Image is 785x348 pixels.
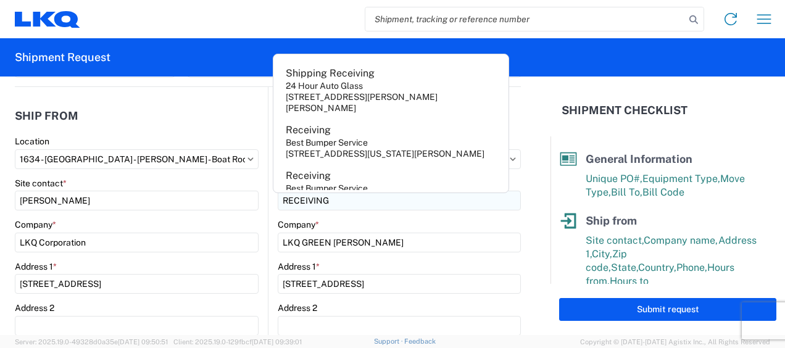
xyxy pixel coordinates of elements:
[365,7,685,31] input: Shipment, tracking or reference number
[580,336,770,347] span: Copyright © [DATE]-[DATE] Agistix Inc., All Rights Reserved
[278,219,319,230] label: Company
[644,234,718,246] span: Company name,
[562,103,687,118] h2: Shipment Checklist
[642,186,684,198] span: Bill Code
[286,137,368,148] div: Best Bumper Service
[642,173,720,184] span: Equipment Type,
[559,298,776,321] button: Submit request
[118,338,168,346] span: [DATE] 09:50:51
[586,214,637,227] span: Ship from
[611,262,638,273] span: State,
[404,338,436,345] a: Feedback
[252,338,302,346] span: [DATE] 09:39:01
[610,275,649,287] span: Hours to
[286,80,363,91] div: 24 Hour Auto Glass
[286,67,375,80] div: Shipping Receiving
[15,261,57,272] label: Address 1
[286,183,368,194] div: Best Bumper Service
[592,248,612,260] span: City,
[15,338,168,346] span: Server: 2025.19.0-49328d0a35e
[586,234,644,246] span: Site contact,
[173,338,302,346] span: Client: 2025.19.0-129fbcf
[586,173,642,184] span: Unique PO#,
[611,186,642,198] span: Bill To,
[15,149,259,169] input: Select
[638,262,676,273] span: Country,
[15,50,110,65] h2: Shipment Request
[286,91,501,114] div: [STREET_ADDRESS][PERSON_NAME][PERSON_NAME]
[586,152,692,165] span: General Information
[286,123,331,137] div: Receiving
[15,136,49,147] label: Location
[278,302,317,313] label: Address 2
[15,178,67,189] label: Site contact
[15,110,78,122] h2: Ship from
[286,169,331,183] div: Receiving
[286,148,484,159] div: [STREET_ADDRESS][US_STATE][PERSON_NAME]
[374,338,405,345] a: Support
[15,302,54,313] label: Address 2
[278,261,320,272] label: Address 1
[15,219,56,230] label: Company
[676,262,707,273] span: Phone,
